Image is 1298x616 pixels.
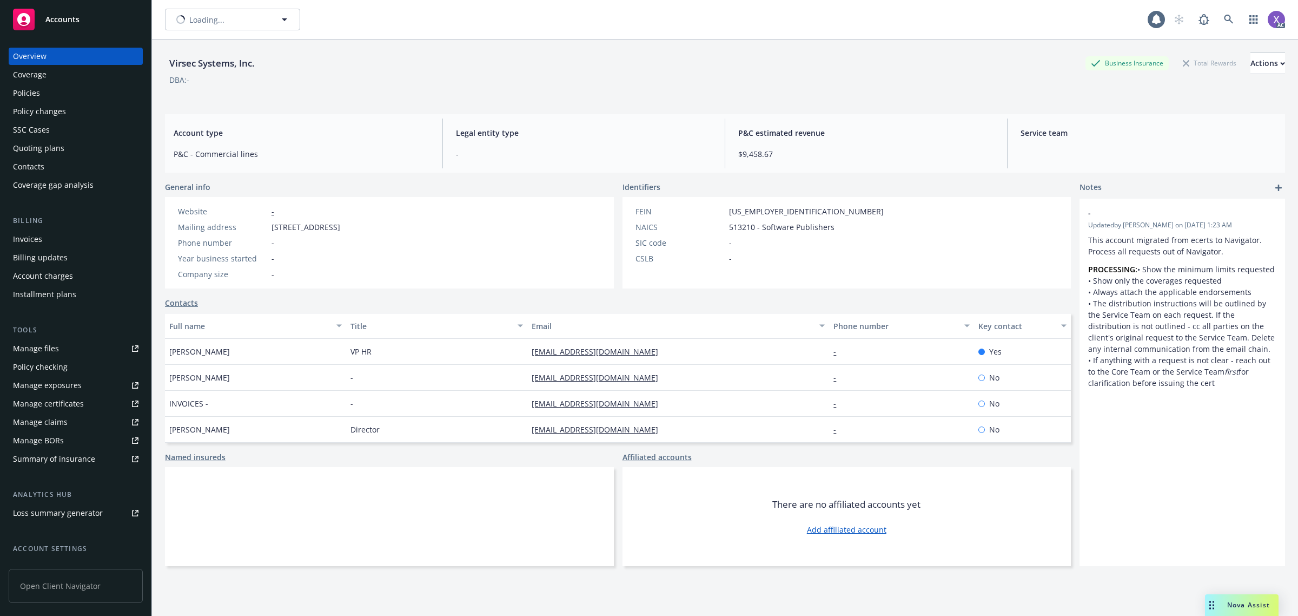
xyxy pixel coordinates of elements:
[622,451,692,463] a: Affiliated accounts
[9,140,143,157] a: Quoting plans
[13,48,47,65] div: Overview
[13,231,42,248] div: Invoices
[532,346,667,357] a: [EMAIL_ADDRESS][DOMAIN_NAME]
[178,237,267,248] div: Phone number
[1088,234,1276,257] p: This account migrated from ecerts to Navigator. Process all requests out of Navigator.
[165,313,346,339] button: Full name
[13,66,47,83] div: Coverage
[1193,9,1215,30] a: Report a Bug
[1177,56,1242,70] div: Total Rewards
[978,320,1055,332] div: Key contact
[13,559,59,576] div: Service team
[738,148,994,160] span: $9,458.67
[9,84,143,102] a: Policies
[350,398,353,409] span: -
[989,398,999,409] span: No
[169,398,208,409] span: INVOICES -
[178,268,267,280] div: Company size
[1205,594,1279,616] button: Nova Assist
[729,221,835,233] span: 513210 - Software Publishers
[271,206,274,217] a: -
[729,206,884,217] span: [US_EMPLOYER_IDENTIFICATION_NUMBER]
[13,504,103,522] div: Loss summary generator
[635,237,725,248] div: SIC code
[9,267,143,285] a: Account charges
[9,504,143,522] a: Loss summary generator
[9,103,143,120] a: Policy changes
[1080,181,1102,194] span: Notes
[1021,127,1276,139] span: Service team
[169,320,330,332] div: Full name
[729,253,732,264] span: -
[635,221,725,233] div: NAICS
[13,84,40,102] div: Policies
[9,176,143,194] a: Coverage gap analysis
[169,346,230,357] span: [PERSON_NAME]
[165,451,226,463] a: Named insureds
[772,498,920,511] span: There are no affiliated accounts yet
[9,249,143,266] a: Billing updates
[989,346,1002,357] span: Yes
[169,74,189,86] div: DBA: -
[271,237,274,248] span: -
[989,372,999,383] span: No
[13,267,73,285] div: Account charges
[271,268,274,280] span: -
[13,140,64,157] div: Quoting plans
[9,543,143,554] div: Account settings
[9,121,143,139] a: SSC Cases
[13,176,94,194] div: Coverage gap analysis
[9,414,143,431] a: Manage claims
[13,395,84,412] div: Manage certificates
[13,158,44,175] div: Contacts
[165,9,300,30] button: Loading...
[13,432,64,449] div: Manage BORs
[178,206,267,217] div: Website
[1205,594,1218,616] div: Drag to move
[1272,181,1285,194] a: add
[1268,11,1285,28] img: photo
[9,215,143,226] div: Billing
[9,395,143,412] a: Manage certificates
[807,524,886,535] a: Add affiliated account
[9,158,143,175] a: Contacts
[833,424,845,435] a: -
[271,253,274,264] span: -
[1224,366,1239,377] em: first
[833,398,845,409] a: -
[174,148,429,160] span: P&C - Commercial lines
[165,297,198,309] a: Contacts
[532,398,667,409] a: [EMAIL_ADDRESS][DOMAIN_NAME]
[1250,53,1285,74] button: Actions
[9,489,143,500] div: Analytics hub
[13,286,76,303] div: Installment plans
[532,424,667,435] a: [EMAIL_ADDRESS][DOMAIN_NAME]
[9,377,143,394] a: Manage exposures
[189,14,224,25] span: Loading...
[350,320,511,332] div: Title
[1218,9,1240,30] a: Search
[974,313,1071,339] button: Key contact
[174,127,429,139] span: Account type
[165,181,210,193] span: General info
[833,372,845,383] a: -
[13,450,95,468] div: Summary of insurance
[738,127,994,139] span: P&C estimated revenue
[1243,9,1264,30] a: Switch app
[9,559,143,576] a: Service team
[350,346,372,357] span: VP HR
[9,286,143,303] a: Installment plans
[1088,207,1248,219] span: -
[532,372,667,383] a: [EMAIL_ADDRESS][DOMAIN_NAME]
[1088,264,1137,274] strong: PROCESSING:
[1250,53,1285,74] div: Actions
[635,206,725,217] div: FEIN
[9,358,143,376] a: Policy checking
[346,313,527,339] button: Title
[1085,56,1169,70] div: Business Insurance
[13,340,59,357] div: Manage files
[178,253,267,264] div: Year business started
[1088,220,1276,230] span: Updated by [PERSON_NAME] on [DATE] 1:23 AM
[833,346,845,357] a: -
